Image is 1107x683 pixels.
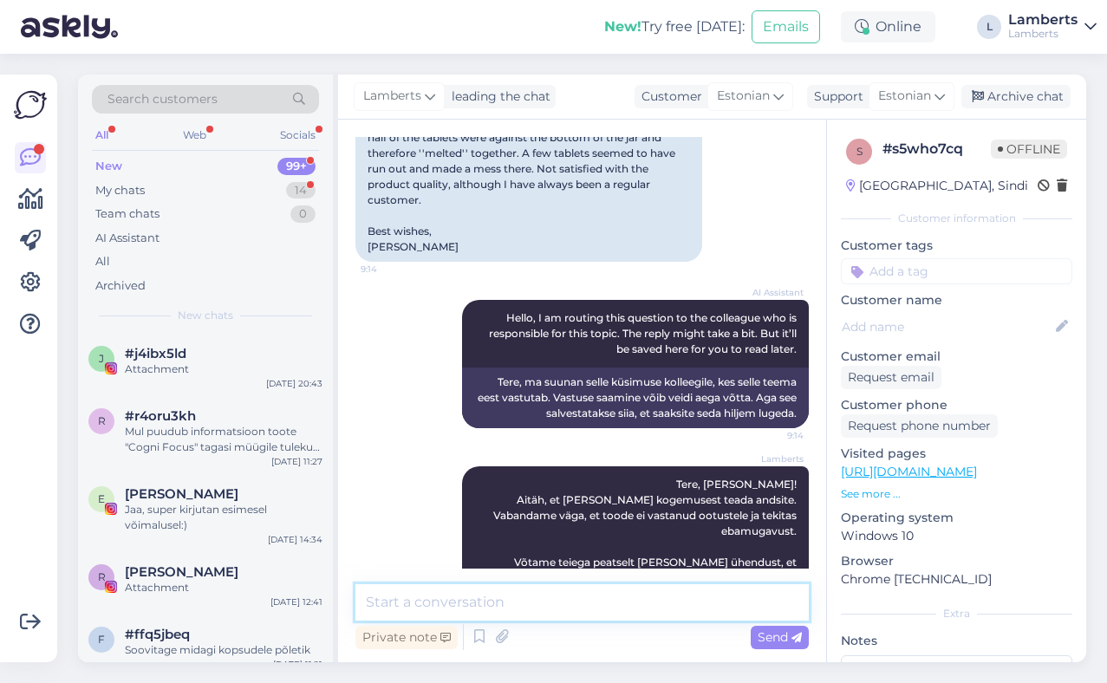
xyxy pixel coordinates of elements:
div: Attachment [125,580,322,595]
div: Archive chat [961,85,1071,108]
span: Search customers [107,90,218,108]
span: AI Assistant [739,286,804,299]
span: #r4oru3kh [125,408,196,424]
span: Lamberts [363,87,421,106]
input: Add a tag [841,258,1072,284]
div: All [92,124,112,146]
p: Visited pages [841,445,1072,463]
div: New [95,158,122,175]
div: [DATE] 14:34 [268,533,322,546]
div: Lamberts [1008,27,1078,41]
span: 9:14 [361,263,426,276]
div: [GEOGRAPHIC_DATA], Sindi [846,177,1028,195]
span: Lamberts [739,452,804,465]
div: Web [179,124,210,146]
span: j [99,352,104,365]
div: [DATE] 20:43 [266,377,322,390]
b: New! [604,18,641,35]
p: See more ... [841,486,1072,502]
div: Soovitage midagi kopsudele põletik [125,642,322,658]
a: [URL][DOMAIN_NAME] [841,464,977,479]
div: Attachment [125,361,322,377]
div: Socials [277,124,319,146]
p: Customer phone [841,396,1072,414]
p: Customer name [841,291,1072,309]
div: Customer [635,88,702,106]
div: L [977,15,1001,39]
img: Askly Logo [14,88,47,121]
span: EMMA TAMMEMÄGI [125,486,238,502]
span: Offline [991,140,1067,159]
div: [DATE] 11:27 [271,455,322,468]
span: f [98,633,105,646]
input: Add name [842,317,1052,336]
p: Customer tags [841,237,1072,255]
span: r [98,414,106,427]
p: Chrome [TECHNICAL_ID] [841,570,1072,589]
p: Customer email [841,348,1072,366]
button: Emails [752,10,820,43]
span: s [856,145,863,158]
div: Support [807,88,863,106]
p: Windows 10 [841,527,1072,545]
span: #ffq5jbeq [125,627,190,642]
p: Browser [841,552,1072,570]
span: Estonian [717,87,770,106]
span: Hello, I am routing this question to the colleague who is responsible for this topic. The reply m... [489,311,799,355]
div: Online [841,11,935,42]
div: Request email [841,366,941,389]
div: Request phone number [841,414,998,438]
div: Lamberts [1008,13,1078,27]
div: # s5who7cq [882,139,991,159]
a: LambertsLamberts [1008,13,1097,41]
div: leading the chat [445,88,550,106]
span: Regina Oja [125,564,238,580]
div: Mul puudub informatsioon toote "Cogni Focus" tagasi müügile tuleku kohta. [PERSON_NAME] sellest [... [125,424,322,455]
div: 99+ [277,158,316,175]
div: Team chats [95,205,160,223]
span: #j4ibx5ld [125,346,186,361]
div: Extra [841,606,1072,621]
div: 14 [286,182,316,199]
div: Tere, ma suunan selle küsimuse kolleegile, kes selle teema eest vastutab. Vastuse saamine võib ve... [462,368,809,428]
div: All [95,253,110,270]
div: Archived [95,277,146,295]
div: 0 [290,205,316,223]
div: [DATE] 11:21 [273,658,322,671]
span: Estonian [878,87,931,106]
div: Private note [355,626,458,649]
p: Notes [841,632,1072,650]
span: E [98,492,105,505]
div: Hello! I have such a problem. I ordered Omega 3 for kids, [PERSON_NAME] bursts dietary supplement... [355,14,702,262]
div: [DATE] 12:41 [270,595,322,608]
div: Customer information [841,211,1072,226]
p: Operating system [841,509,1072,527]
span: New chats [178,308,233,323]
div: AI Assistant [95,230,160,247]
span: R [98,570,106,583]
div: My chats [95,182,145,199]
span: Send [758,629,802,645]
div: Jaa, super kirjutan esimesel võimalusel:) [125,502,322,533]
span: 9:14 [739,429,804,442]
div: Try free [DATE]: [604,16,745,37]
